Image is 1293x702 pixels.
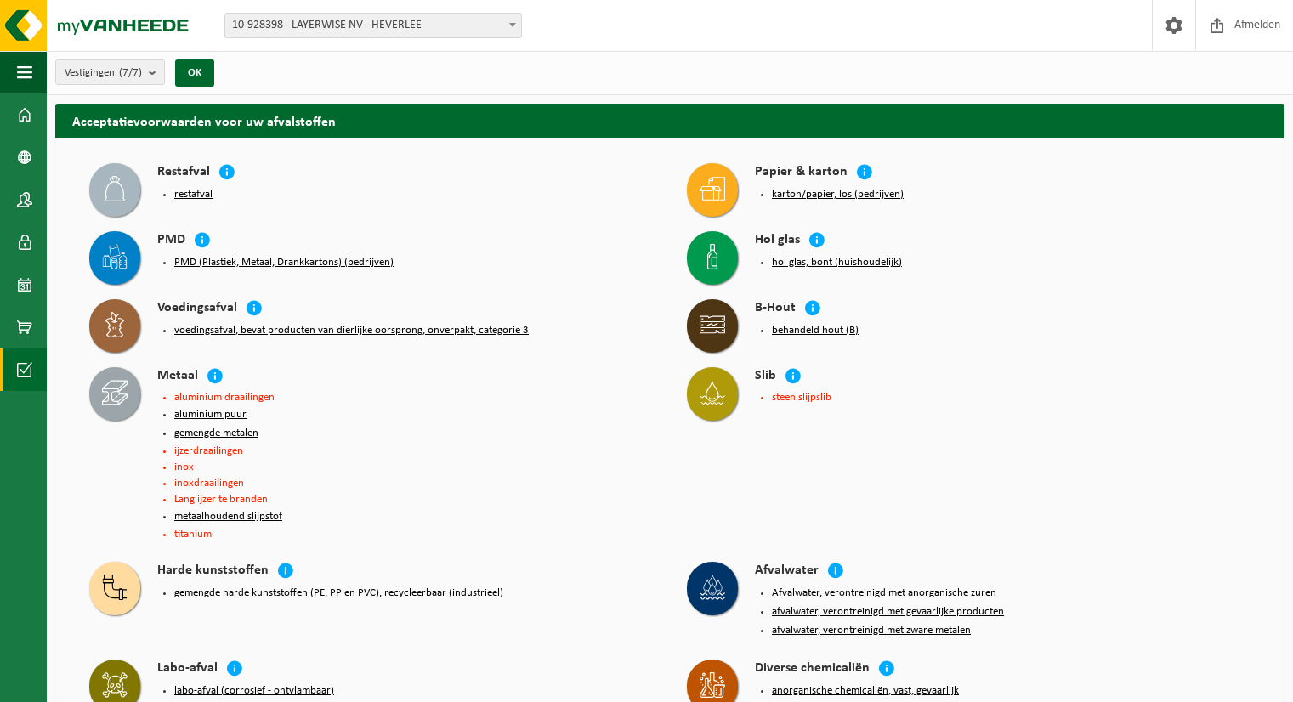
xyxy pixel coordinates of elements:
[174,494,653,505] li: Lang ijzer te branden
[174,461,653,473] li: inox
[157,299,237,319] h4: Voedingsafval
[174,510,282,524] button: metaalhoudend slijpstof
[772,188,904,201] button: karton/papier, los (bedrijven)
[174,188,213,201] button: restafval
[65,60,142,86] span: Vestigingen
[174,427,258,440] button: gemengde metalen
[157,660,218,679] h4: Labo-afval
[755,367,776,387] h4: Slib
[772,324,859,337] button: behandeld hout (B)
[772,256,902,269] button: hol glas, bont (huishoudelijk)
[174,478,653,489] li: inoxdraailingen
[174,529,653,540] li: titanium
[755,231,800,251] h4: Hol glas
[174,392,653,403] li: aluminium draailingen
[755,299,796,319] h4: B-Hout
[755,660,870,679] h4: Diverse chemicaliën
[174,684,334,698] button: labo-afval (corrosief - ontvlambaar)
[755,163,848,183] h4: Papier & karton
[174,586,503,600] button: gemengde harde kunststoffen (PE, PP en PVC), recycleerbaar (industrieel)
[157,367,198,387] h4: Metaal
[157,231,185,251] h4: PMD
[772,624,971,637] button: afvalwater, verontreinigd met zware metalen
[55,104,1284,137] h2: Acceptatievoorwaarden voor uw afvalstoffen
[174,408,247,422] button: aluminium puur
[157,163,210,183] h4: Restafval
[174,256,394,269] button: PMD (Plastiek, Metaal, Drankkartons) (bedrijven)
[755,562,819,581] h4: Afvalwater
[174,445,653,456] li: ijzerdraailingen
[772,684,959,698] button: anorganische chemicaliën, vast, gevaarlijk
[119,67,142,78] count: (7/7)
[772,392,1250,403] li: steen slijpslib
[225,14,521,37] span: 10-928398 - LAYERWISE NV - HEVERLEE
[772,605,1004,619] button: afvalwater, verontreinigd met gevaarlijke producten
[174,324,529,337] button: voedingsafval, bevat producten van dierlijke oorsprong, onverpakt, categorie 3
[55,59,165,85] button: Vestigingen(7/7)
[175,59,214,87] button: OK
[772,586,996,600] button: Afvalwater, verontreinigd met anorganische zuren
[224,13,522,38] span: 10-928398 - LAYERWISE NV - HEVERLEE
[157,562,269,581] h4: Harde kunststoffen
